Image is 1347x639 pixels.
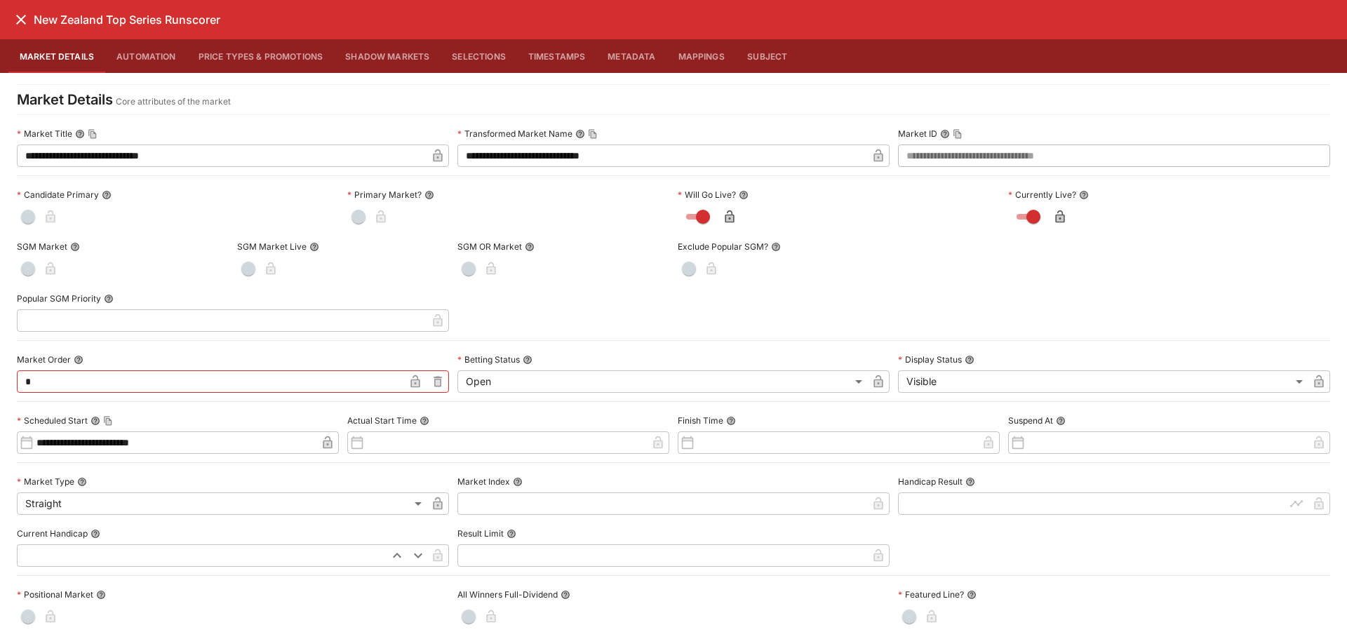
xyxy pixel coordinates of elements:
[771,242,781,252] button: Exclude Popular SGM?
[678,241,768,253] p: Exclude Popular SGM?
[8,39,105,73] button: Market Details
[596,39,666,73] button: Metadata
[17,588,93,600] p: Positional Market
[525,242,535,252] button: SGM OR Market
[34,13,220,27] h6: New Zealand Top Series Runscorer
[513,477,523,487] button: Market Index
[967,590,977,600] button: Featured Line?
[457,354,520,365] p: Betting Status
[588,129,598,139] button: Copy To Clipboard
[17,354,71,365] p: Market Order
[8,7,34,32] button: close
[334,39,441,73] button: Shadow Markets
[667,39,736,73] button: Mappings
[102,190,112,200] button: Candidate Primary
[898,354,962,365] p: Display Status
[75,129,85,139] button: Market TitleCopy To Clipboard
[116,95,231,109] p: Core attributes of the market
[74,355,83,365] button: Market Order
[17,90,113,109] h4: Market Details
[77,477,87,487] button: Market Type
[1079,190,1089,200] button: Currently Live?
[1008,415,1053,426] p: Suspend At
[457,527,504,539] p: Result Limit
[187,39,335,73] button: Price Types & Promotions
[17,292,101,304] p: Popular SGM Priority
[575,129,585,139] button: Transformed Market NameCopy To Clipboard
[17,415,88,426] p: Scheduled Start
[91,529,100,539] button: Current Handicap
[523,355,532,365] button: Betting Status
[898,588,964,600] p: Featured Line?
[507,529,516,539] button: Result Limit
[441,39,517,73] button: Selections
[237,241,307,253] p: SGM Market Live
[88,129,98,139] button: Copy To Clipboard
[420,416,429,426] button: Actual Start Time
[898,370,1308,393] div: Visible
[457,588,558,600] p: All Winners Full-Dividend
[17,128,72,140] p: Market Title
[91,416,100,426] button: Scheduled StartCopy To Clipboard
[424,190,434,200] button: Primary Market?
[517,39,597,73] button: Timestamps
[17,492,427,515] div: Straight
[96,590,106,600] button: Positional Market
[104,294,114,304] button: Popular SGM Priority
[561,590,570,600] button: All Winners Full-Dividend
[736,39,799,73] button: Subject
[1056,416,1066,426] button: Suspend At
[309,242,319,252] button: SGM Market Live
[726,416,736,426] button: Finish Time
[17,527,88,539] p: Current Handicap
[898,128,937,140] p: Market ID
[965,355,974,365] button: Display Status
[457,370,867,393] div: Open
[457,241,522,253] p: SGM OR Market
[17,189,99,201] p: Candidate Primary
[17,476,74,487] p: Market Type
[965,477,975,487] button: Handicap Result
[70,242,80,252] button: SGM Market
[739,190,749,200] button: Will Go Live?
[940,129,950,139] button: Market IDCopy To Clipboard
[953,129,963,139] button: Copy To Clipboard
[347,189,422,201] p: Primary Market?
[678,189,736,201] p: Will Go Live?
[678,415,723,426] p: Finish Time
[347,415,417,426] p: Actual Start Time
[457,128,572,140] p: Transformed Market Name
[105,39,187,73] button: Automation
[898,476,963,487] p: Handicap Result
[1008,189,1076,201] p: Currently Live?
[17,241,67,253] p: SGM Market
[457,476,510,487] p: Market Index
[103,416,113,426] button: Copy To Clipboard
